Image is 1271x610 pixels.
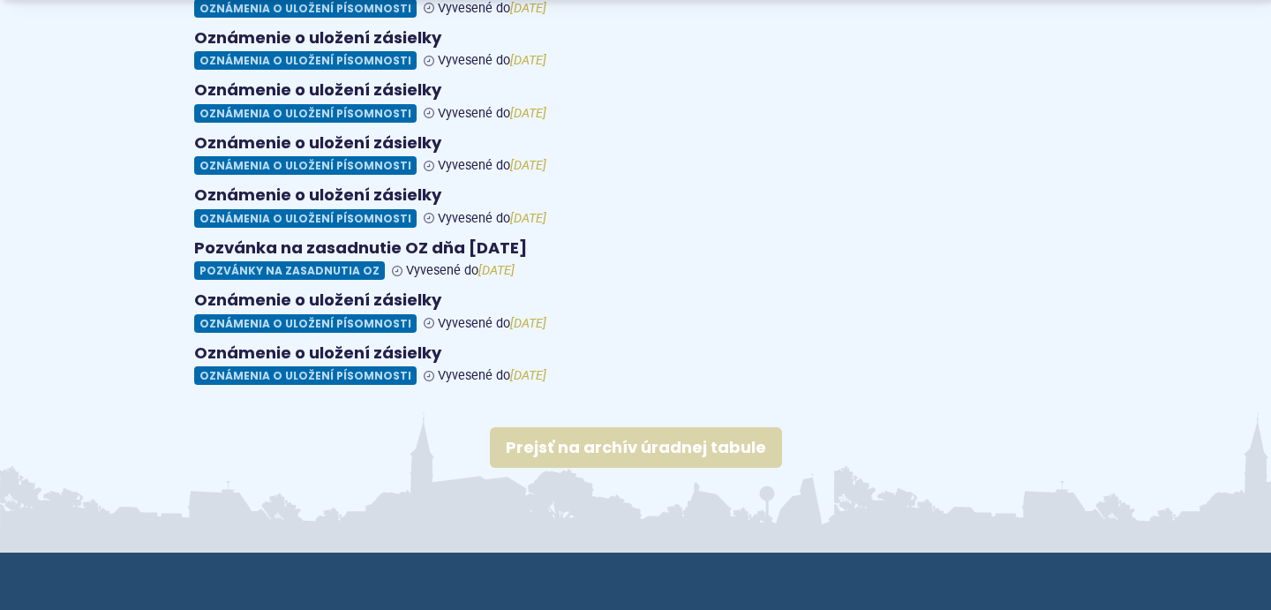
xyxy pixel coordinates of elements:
a: Prejsť na archív úradnej tabule [490,427,782,468]
a: Oznámenie o uložení zásielky Oznámenia o uložení písomnosti Vyvesené do[DATE] [194,290,1077,333]
h4: Oznámenie o uložení zásielky [194,185,1077,206]
a: Oznámenie o uložení zásielky Oznámenia o uložení písomnosti Vyvesené do[DATE] [194,343,1077,386]
a: Oznámenie o uložení zásielky Oznámenia o uložení písomnosti Vyvesené do[DATE] [194,185,1077,228]
a: Pozvánka na zasadnutie OZ dňa [DATE] Pozvánky na zasadnutia OZ Vyvesené do[DATE] [194,238,1077,281]
h4: Oznámenie o uložení zásielky [194,80,1077,101]
h4: Oznámenie o uložení zásielky [194,28,1077,49]
h4: Pozvánka na zasadnutie OZ dňa [DATE] [194,238,1077,259]
a: Oznámenie o uložení zásielky Oznámenia o uložení písomnosti Vyvesené do[DATE] [194,28,1077,71]
h4: Oznámenie o uložení zásielky [194,133,1077,154]
a: Oznámenie o uložení zásielky Oznámenia o uložení písomnosti Vyvesené do[DATE] [194,80,1077,123]
h4: Oznámenie o uložení zásielky [194,343,1077,364]
h4: Oznámenie o uložení zásielky [194,290,1077,311]
a: Oznámenie o uložení zásielky Oznámenia o uložení písomnosti Vyvesené do[DATE] [194,133,1077,176]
